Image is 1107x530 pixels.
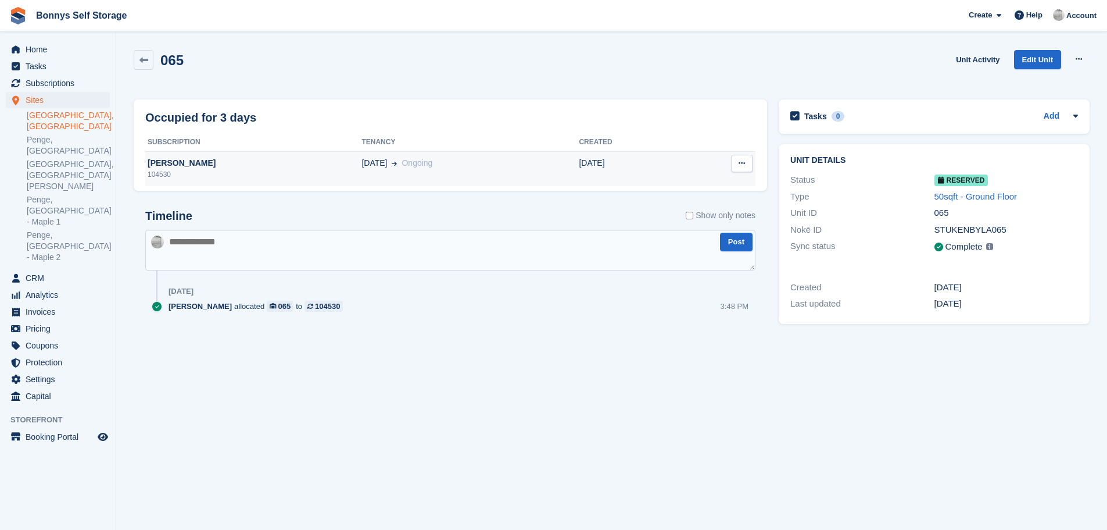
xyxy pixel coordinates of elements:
a: menu [6,429,110,445]
div: 0 [832,111,845,122]
div: Created [790,281,934,294]
div: [DATE] [934,297,1078,311]
span: Invoices [26,304,95,320]
div: 065 [278,301,291,312]
span: Analytics [26,287,95,303]
a: [GEOGRAPHIC_DATA], [GEOGRAPHIC_DATA][PERSON_NAME] [27,159,110,192]
td: [DATE] [579,151,680,186]
a: 50sqft - Ground Floor [934,191,1018,201]
span: [PERSON_NAME] [169,301,232,312]
a: menu [6,354,110,371]
a: menu [6,337,110,354]
span: Booking Portal [26,429,95,445]
a: Add [1044,110,1059,123]
a: menu [6,304,110,320]
div: [DATE] [169,287,194,296]
h2: Occupied for 3 days [145,109,256,126]
div: Status [790,173,934,187]
a: menu [6,41,110,58]
button: Post [720,233,753,252]
div: 065 [934,207,1078,220]
a: Penge, [GEOGRAPHIC_DATA] [27,134,110,156]
div: Sync status [790,240,934,254]
h2: Timeline [145,209,192,223]
span: Storefront [10,414,116,426]
div: STUKENBYLA065 [934,223,1078,237]
a: Penge, [GEOGRAPHIC_DATA] - Maple 1 [27,194,110,227]
span: Tasks [26,58,95,74]
span: Capital [26,388,95,404]
div: 104530 [315,301,340,312]
a: menu [6,371,110,387]
span: Ongoing [402,158,432,168]
img: James Bonny [1053,9,1065,21]
div: Nokē ID [790,223,934,237]
a: Preview store [96,430,110,444]
div: [PERSON_NAME] [145,157,361,169]
input: Show only notes [686,209,693,222]
span: Sites [26,92,95,108]
a: Bonnys Self Storage [31,6,131,25]
label: Show only notes [686,209,755,222]
span: [DATE] [361,157,387,169]
a: menu [6,270,110,286]
a: menu [6,92,110,108]
h2: 065 [160,52,184,68]
img: James Bonny [151,236,164,248]
div: Type [790,190,934,204]
a: [GEOGRAPHIC_DATA], [GEOGRAPHIC_DATA] [27,110,110,132]
span: Pricing [26,321,95,337]
a: Edit Unit [1014,50,1061,69]
th: Tenancy [361,133,579,152]
span: Reserved [934,175,988,186]
h2: Unit details [790,156,1078,165]
a: menu [6,321,110,337]
span: Protection [26,354,95,371]
a: 065 [267,301,293,312]
span: Settings [26,371,95,387]
span: Account [1066,10,1097,22]
img: stora-icon-8386f47178a22dfd0bd8f6a31ec36ba5ce8667c1dd55bd0f319d3a0aa187defe.svg [9,7,27,24]
span: Coupons [26,337,95,354]
div: [DATE] [934,281,1078,294]
img: icon-info-grey-7440780725fd019a000dd9b08b2336e03edf1995a4989e88bcd33f0948082b44.svg [986,243,993,250]
th: Subscription [145,133,361,152]
a: 104530 [304,301,343,312]
div: Last updated [790,297,934,311]
div: allocated to [169,301,349,312]
span: CRM [26,270,95,286]
span: Subscriptions [26,75,95,91]
span: Help [1026,9,1042,21]
div: 104530 [145,169,361,180]
span: Home [26,41,95,58]
a: menu [6,287,110,303]
span: Create [969,9,992,21]
div: Unit ID [790,207,934,220]
a: Penge, [GEOGRAPHIC_DATA] - Maple 2 [27,230,110,263]
th: Created [579,133,680,152]
h2: Tasks [804,111,827,122]
a: menu [6,75,110,91]
div: 3:48 PM [721,301,748,312]
div: Complete [945,240,983,254]
a: menu [6,388,110,404]
a: menu [6,58,110,74]
a: Unit Activity [951,50,1004,69]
